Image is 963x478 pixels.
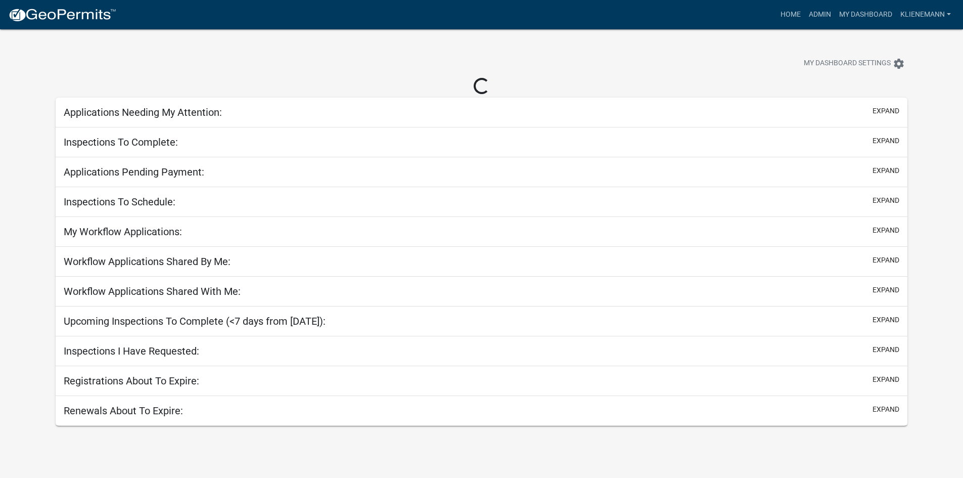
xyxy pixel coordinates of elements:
[873,285,899,295] button: expand
[64,375,199,387] h5: Registrations About To Expire:
[873,344,899,355] button: expand
[893,58,905,70] i: settings
[64,405,183,417] h5: Renewals About To Expire:
[64,136,178,148] h5: Inspections To Complete:
[873,195,899,206] button: expand
[64,226,182,238] h5: My Workflow Applications:
[64,345,199,357] h5: Inspections I Have Requested:
[796,54,913,73] button: My Dashboard Settingssettings
[64,315,326,327] h5: Upcoming Inspections To Complete (<7 days from [DATE]):
[896,5,955,24] a: klienemann
[835,5,896,24] a: My Dashboard
[64,196,175,208] h5: Inspections To Schedule:
[873,404,899,415] button: expand
[873,225,899,236] button: expand
[64,106,222,118] h5: Applications Needing My Attention:
[873,255,899,266] button: expand
[804,58,891,70] span: My Dashboard Settings
[873,165,899,176] button: expand
[805,5,835,24] a: Admin
[873,106,899,116] button: expand
[64,255,231,268] h5: Workflow Applications Shared By Me:
[873,315,899,325] button: expand
[873,136,899,146] button: expand
[776,5,805,24] a: Home
[64,285,241,297] h5: Workflow Applications Shared With Me:
[64,166,204,178] h5: Applications Pending Payment:
[873,374,899,385] button: expand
